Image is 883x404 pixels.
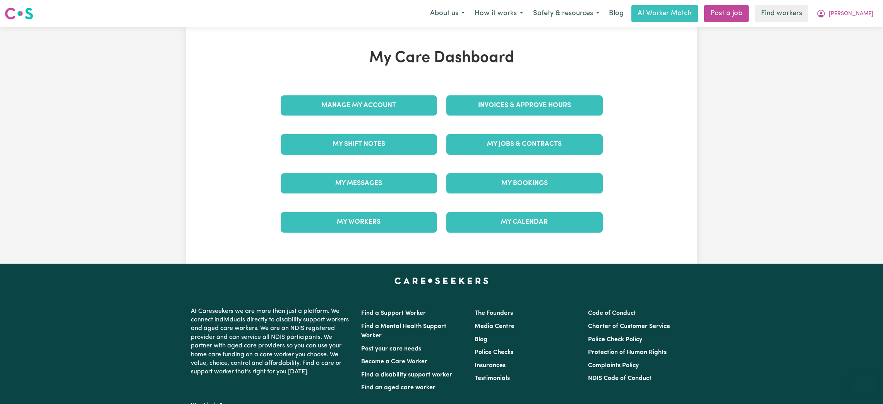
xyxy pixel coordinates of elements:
[475,323,514,330] a: Media Centre
[281,173,437,193] a: My Messages
[588,310,636,316] a: Code of Conduct
[852,373,877,398] iframe: Button to launch messaging window, conversation in progress
[528,5,604,22] button: Safety & resources
[470,5,528,22] button: How it works
[446,134,603,154] a: My Jobs & Contracts
[191,304,352,380] p: At Careseekers we are more than just a platform. We connect individuals directly to disability su...
[361,310,426,316] a: Find a Support Worker
[811,5,878,22] button: My Account
[361,385,435,391] a: Find an aged care worker
[604,5,628,22] a: Blog
[446,173,603,193] a: My Bookings
[394,278,489,284] a: Careseekers home page
[475,337,487,343] a: Blog
[446,212,603,232] a: My Calendar
[475,310,513,316] a: The Founders
[425,5,470,22] button: About us
[361,346,421,352] a: Post your care needs
[281,95,437,116] a: Manage My Account
[5,7,33,21] img: Careseekers logo
[755,5,808,22] a: Find workers
[588,337,642,343] a: Police Check Policy
[446,95,603,116] a: Invoices & Approve Hours
[588,375,652,382] a: NDIS Code of Conduct
[475,363,506,369] a: Insurances
[281,134,437,154] a: My Shift Notes
[588,349,667,356] a: Protection of Human Rights
[361,323,446,339] a: Find a Mental Health Support Worker
[475,349,513,356] a: Police Checks
[276,49,607,67] h1: My Care Dashboard
[588,363,639,369] a: Complaints Policy
[588,323,670,330] a: Charter of Customer Service
[5,5,33,22] a: Careseekers logo
[361,372,452,378] a: Find a disability support worker
[829,10,873,18] span: [PERSON_NAME]
[475,375,510,382] a: Testimonials
[281,212,437,232] a: My Workers
[631,5,698,22] a: AI Worker Match
[704,5,749,22] a: Post a job
[361,359,427,365] a: Become a Care Worker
